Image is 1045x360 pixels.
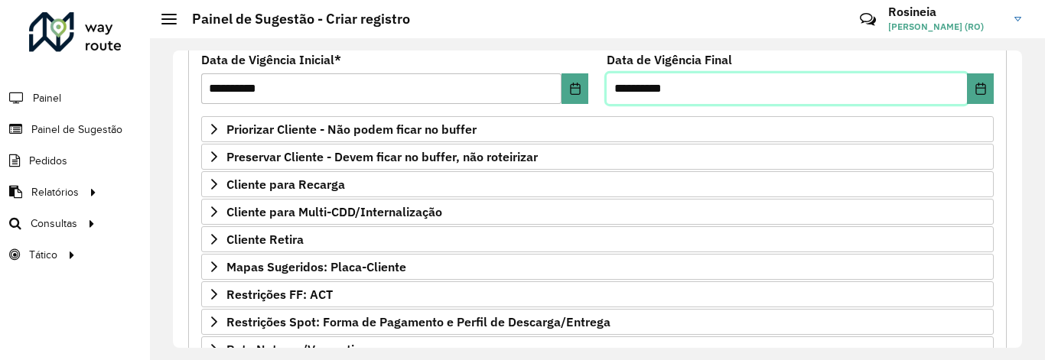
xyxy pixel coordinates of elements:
span: Cliente para Multi-CDD/Internalização [226,206,442,218]
a: Priorizar Cliente - Não podem ficar no buffer [201,116,994,142]
a: Preservar Cliente - Devem ficar no buffer, não roteirizar [201,144,994,170]
span: Cliente para Recarga [226,178,345,190]
span: Pedidos [29,153,67,169]
a: Cliente para Recarga [201,171,994,197]
span: Relatórios [31,184,79,200]
span: Painel [33,90,61,106]
span: [PERSON_NAME] (RO) [888,20,1003,34]
span: Tático [29,247,57,263]
span: Priorizar Cliente - Não podem ficar no buffer [226,123,477,135]
span: Mapas Sugeridos: Placa-Cliente [226,261,406,273]
h3: Rosineia [888,5,1003,19]
a: Cliente para Multi-CDD/Internalização [201,199,994,225]
button: Choose Date [967,73,994,104]
span: Preservar Cliente - Devem ficar no buffer, não roteirizar [226,151,538,163]
span: Consultas [31,216,77,232]
span: Rota Noturna/Vespertina [226,343,368,355]
span: Restrições Spot: Forma de Pagamento e Perfil de Descarga/Entrega [226,316,610,328]
button: Choose Date [562,73,588,104]
label: Data de Vigência Final [607,50,732,69]
a: Restrições FF: ACT [201,281,994,307]
span: Restrições FF: ACT [226,288,333,300]
a: Restrições Spot: Forma de Pagamento e Perfil de Descarga/Entrega [201,309,994,335]
a: Cliente Retira [201,226,994,252]
span: Cliente Retira [226,233,304,245]
a: Contato Rápido [851,3,884,36]
a: Mapas Sugeridos: Placa-Cliente [201,254,994,280]
h2: Painel de Sugestão - Criar registro [177,11,410,28]
label: Data de Vigência Inicial [201,50,341,69]
span: Painel de Sugestão [31,122,122,138]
